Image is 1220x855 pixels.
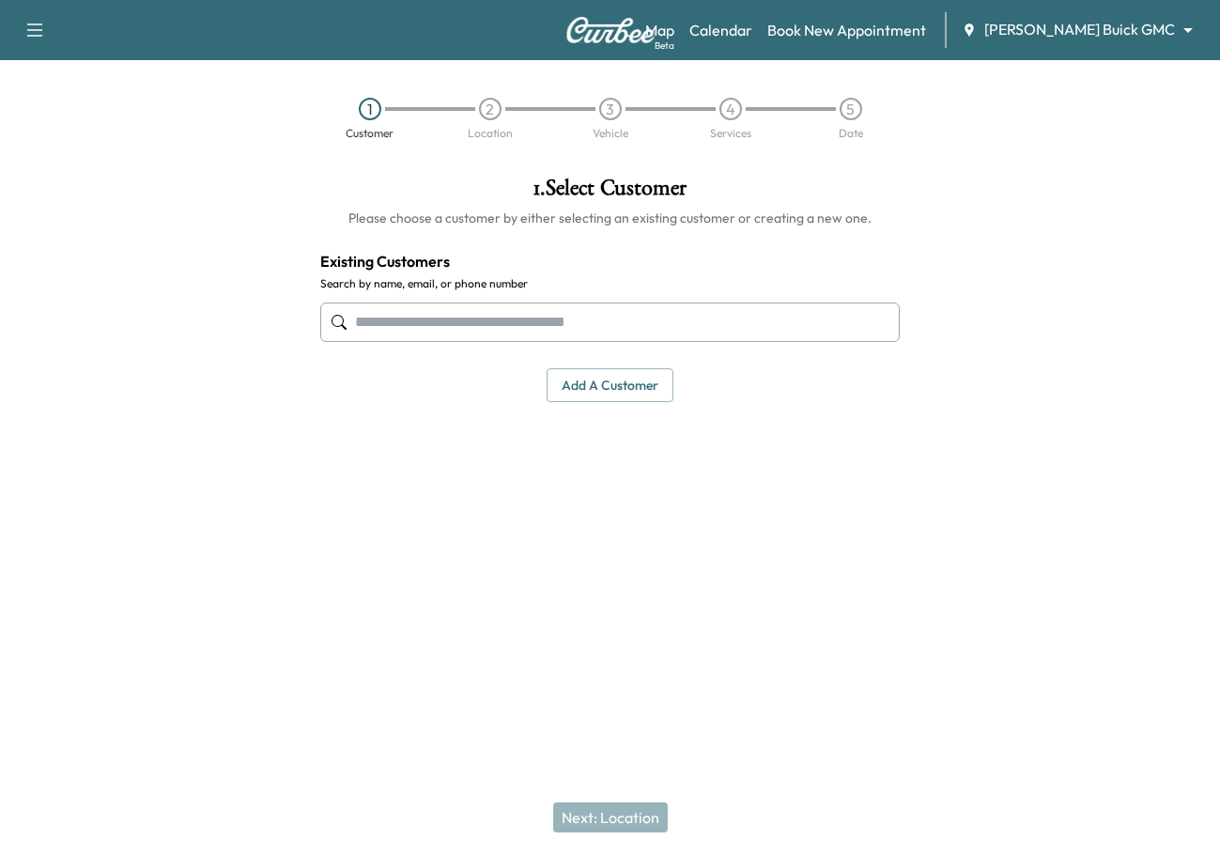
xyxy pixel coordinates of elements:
[346,128,394,139] div: Customer
[719,98,742,120] div: 4
[689,19,752,41] a: Calendar
[655,39,674,53] div: Beta
[593,128,628,139] div: Vehicle
[359,98,381,120] div: 1
[645,19,674,41] a: MapBeta
[599,98,622,120] div: 3
[767,19,926,41] a: Book New Appointment
[320,177,901,209] h1: 1 . Select Customer
[565,17,656,43] img: Curbee Logo
[479,98,502,120] div: 2
[320,250,901,272] h4: Existing Customers
[320,209,901,227] h6: Please choose a customer by either selecting an existing customer or creating a new one.
[710,128,751,139] div: Services
[547,368,673,403] button: Add a customer
[468,128,513,139] div: Location
[320,276,901,291] label: Search by name, email, or phone number
[839,128,863,139] div: Date
[840,98,862,120] div: 5
[984,19,1175,40] span: [PERSON_NAME] Buick GMC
